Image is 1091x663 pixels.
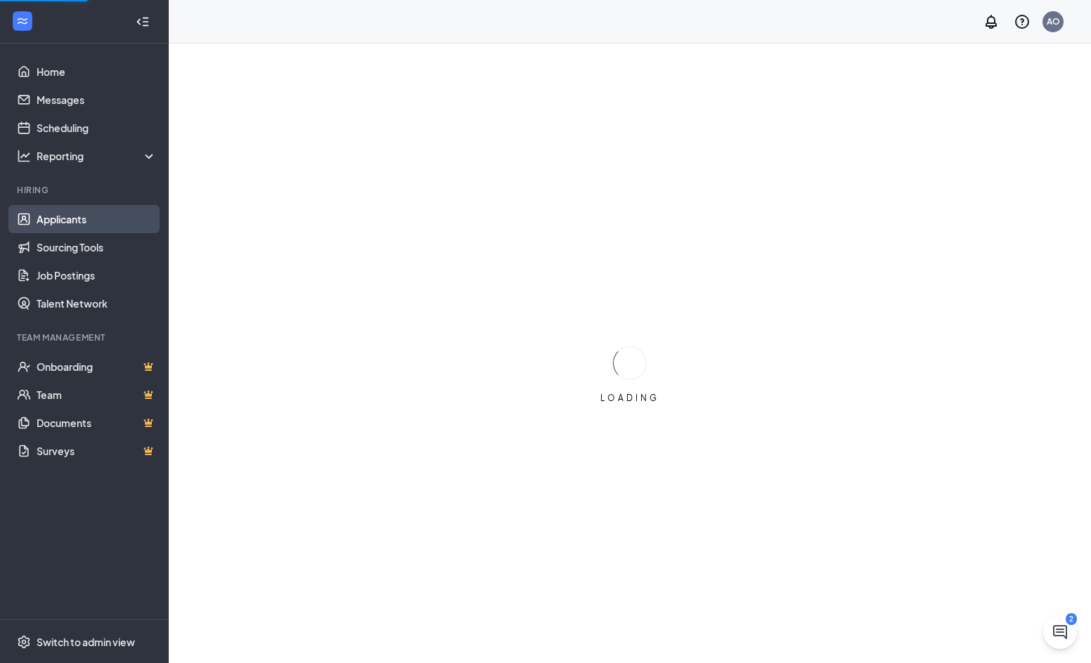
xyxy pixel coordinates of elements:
[17,635,31,649] svg: Settings
[17,331,154,343] div: Team Management
[17,149,31,163] svg: Analysis
[983,13,1000,30] svg: Notifications
[37,381,157,409] a: TeamCrown
[15,14,30,28] svg: WorkstreamLogo
[1047,15,1060,27] div: AO
[37,635,135,649] div: Switch to admin view
[1066,613,1077,625] div: 2
[37,149,157,163] div: Reporting
[37,114,157,142] a: Scheduling
[37,205,157,233] a: Applicants
[37,437,157,465] a: SurveysCrown
[37,409,157,437] a: DocumentsCrown
[37,86,157,114] a: Messages
[37,233,157,261] a: Sourcing Tools
[595,392,665,404] div: LOADING
[37,58,157,86] a: Home
[1043,615,1077,649] button: ChatActive
[1014,13,1031,30] svg: QuestionInfo
[17,184,154,196] div: Hiring
[37,289,157,317] a: Talent Network
[37,353,157,381] a: OnboardingCrown
[1052,624,1069,641] svg: ChatActive
[136,15,150,29] svg: Collapse
[37,261,157,289] a: Job Postings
